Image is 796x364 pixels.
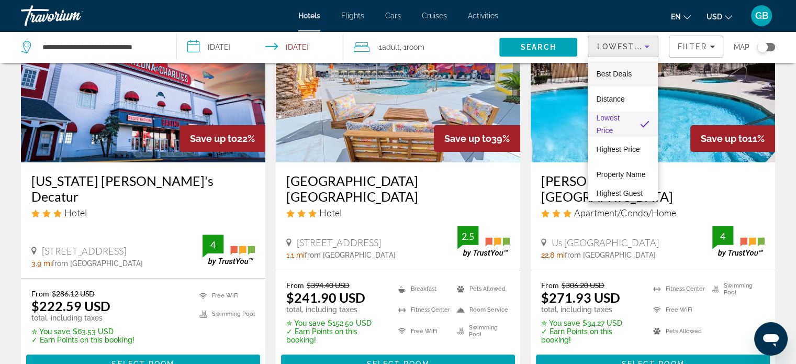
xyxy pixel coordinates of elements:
[596,114,619,135] span: Lowest Price
[596,170,645,179] span: Property Name
[754,322,788,356] iframe: Button to launch messaging window
[596,189,643,210] span: Highest Guest Rating
[596,95,624,103] span: Distance
[596,145,640,153] span: Highest Price
[588,57,657,201] div: Sort by
[596,70,632,78] span: Best Deals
